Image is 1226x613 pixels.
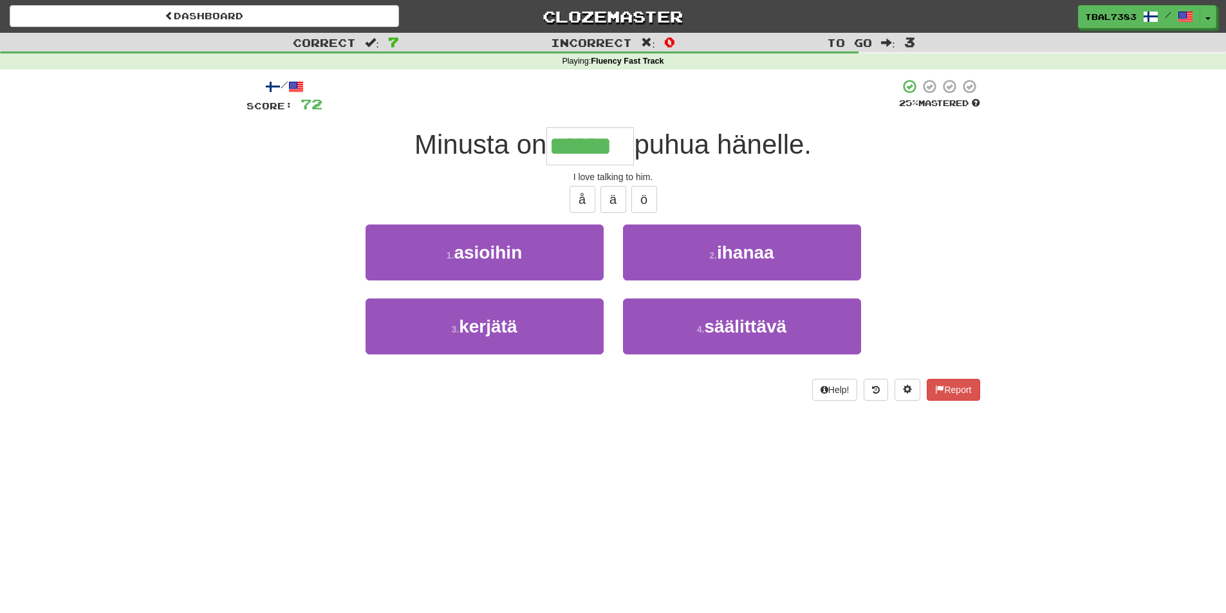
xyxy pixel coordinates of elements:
[717,242,774,262] span: ihanaa
[293,36,356,49] span: Correct
[246,170,980,183] div: I love talking to him.
[664,34,675,50] span: 0
[812,379,858,401] button: Help!
[418,5,808,28] a: Clozemaster
[634,129,812,160] span: puhua hänelle.
[1078,5,1200,28] a: tbal7383 /
[1165,10,1171,19] span: /
[10,5,399,27] a: Dashboard
[705,316,787,336] span: säälittävä
[899,98,918,108] span: 25 %
[570,186,595,213] button: å
[1085,11,1137,23] span: tbal7383
[600,186,626,213] button: ä
[414,129,546,160] span: Minusta on
[452,324,460,334] small: 3 .
[697,324,705,334] small: 4 .
[365,37,379,48] span: :
[899,98,980,109] div: Mastered
[591,57,664,66] strong: Fluency Fast Track
[301,96,322,112] span: 72
[246,78,322,95] div: /
[881,37,895,48] span: :
[631,186,657,213] button: ö
[447,250,454,261] small: 1 .
[623,298,861,354] button: 4.säälittävä
[388,34,399,50] span: 7
[246,100,293,111] span: Score:
[927,379,980,401] button: Report
[623,224,861,280] button: 2.ihanaa
[366,298,604,354] button: 3.kerjätä
[827,36,872,49] span: To go
[709,250,717,261] small: 2 .
[904,34,915,50] span: 3
[641,37,655,48] span: :
[366,224,604,280] button: 1.asioihin
[864,379,888,401] button: Round history (alt+y)
[454,242,522,262] span: asioihin
[551,36,632,49] span: Incorrect
[459,316,517,336] span: kerjätä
